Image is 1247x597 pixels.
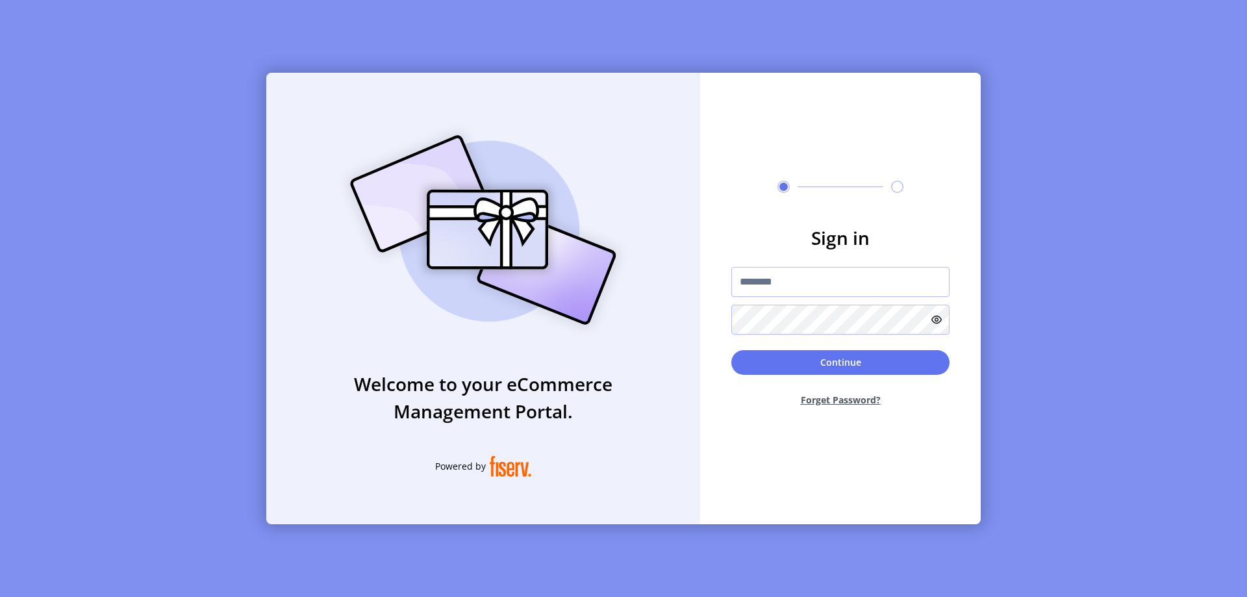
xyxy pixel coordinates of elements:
[266,370,700,425] h3: Welcome to your eCommerce Management Portal.
[731,383,950,417] button: Forget Password?
[331,121,636,339] img: card_Illustration.svg
[731,350,950,375] button: Continue
[731,224,950,251] h3: Sign in
[435,459,486,473] span: Powered by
